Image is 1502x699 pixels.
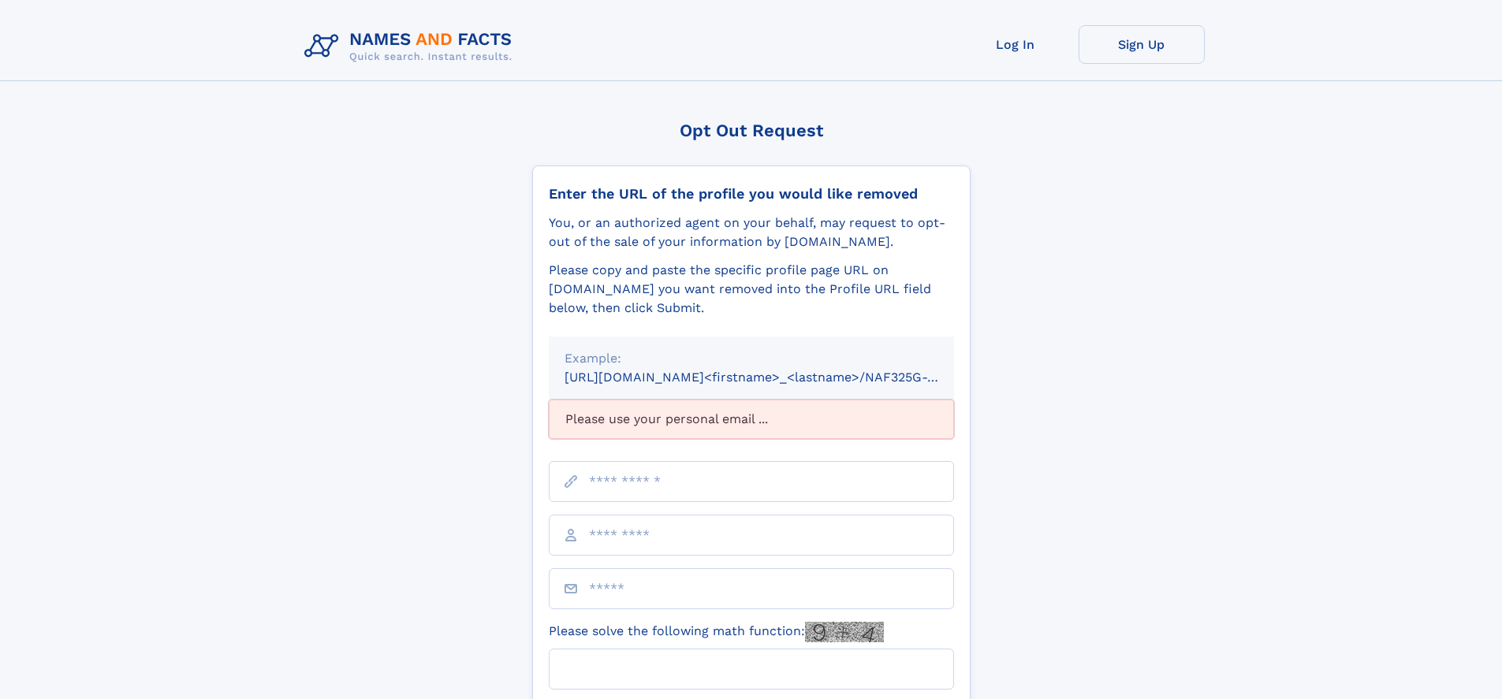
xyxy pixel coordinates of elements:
div: Please use your personal email ... [549,400,954,439]
small: [URL][DOMAIN_NAME]<firstname>_<lastname>/NAF325G-xxxxxxxx [565,370,984,385]
a: Log In [952,25,1079,64]
div: Opt Out Request [532,121,971,140]
div: Example: [565,349,938,368]
div: You, or an authorized agent on your behalf, may request to opt-out of the sale of your informatio... [549,214,954,251]
img: Logo Names and Facts [298,25,525,68]
div: Enter the URL of the profile you would like removed [549,185,954,203]
label: Please solve the following math function: [549,622,884,642]
div: Please copy and paste the specific profile page URL on [DOMAIN_NAME] you want removed into the Pr... [549,261,954,318]
a: Sign Up [1079,25,1205,64]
